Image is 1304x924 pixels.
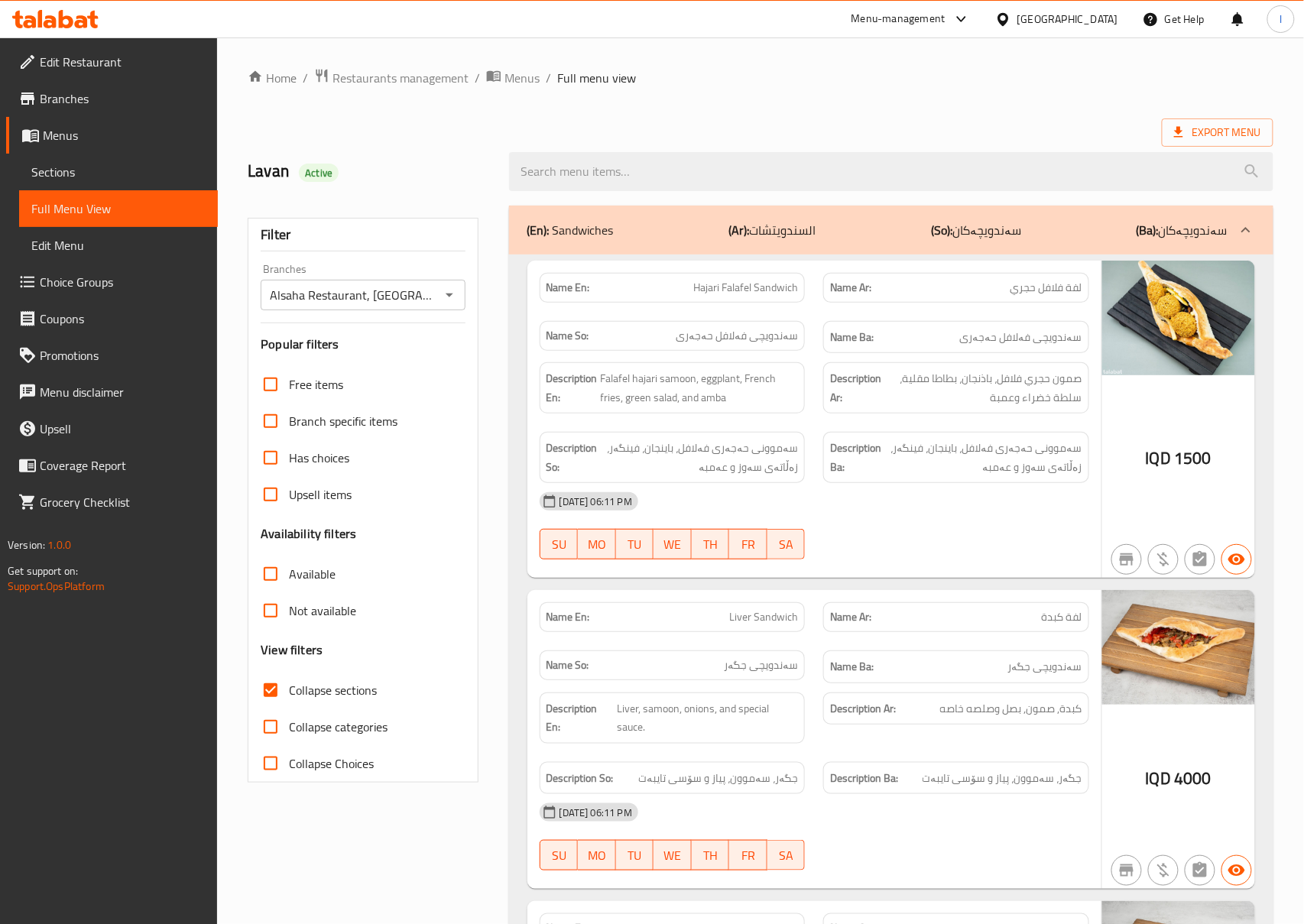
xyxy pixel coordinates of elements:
[774,533,800,556] span: SA
[830,439,881,476] strong: Description Ba:
[729,529,767,559] button: FR
[654,529,692,559] button: WE
[43,126,206,144] span: Menus
[1137,221,1228,239] p: سەندویچەکان
[692,529,730,559] button: TH
[40,456,206,475] span: Coverage Report
[601,369,799,407] span: Falafel hajari samoon, eggplant, French fries, green salad, and amba
[654,840,692,871] button: WE
[19,227,218,264] a: Edit Menu
[584,845,610,867] span: MO
[6,337,218,374] a: Promotions
[1010,280,1082,296] span: لفة فلافل حجري
[1174,123,1261,142] span: Export Menu
[660,533,686,556] span: WE
[830,328,874,347] strong: Name Ba:
[547,769,614,788] strong: Description So:
[289,485,352,504] span: Upsell items
[547,328,589,344] strong: Name So:
[1174,443,1212,473] span: 1500
[547,609,590,625] strong: Name En:
[332,69,469,87] span: Restaurants management
[1162,118,1273,147] span: Export Menu
[303,69,308,87] li: /
[728,221,816,239] p: السندويتشات
[693,280,798,296] span: Hajari Falafel Sandwich
[940,699,1082,718] span: كبدة, صمون, بصل وصلصه خاصه
[1008,657,1082,676] span: سەندویچی جگەر
[547,845,572,867] span: SU
[729,840,767,871] button: FR
[728,219,749,242] b: (Ar):
[1174,764,1212,793] span: 4000
[509,152,1273,191] input: search
[1280,11,1282,28] span: l
[248,160,490,183] h2: Lavan
[47,535,71,555] span: 1.0.0
[547,657,589,673] strong: Name So:
[509,206,1273,255] div: (En): Sandwiches(Ar):السندويتشات(So):سەندویچەکان(Ba):سەندویچەکان
[578,840,616,871] button: MO
[622,845,648,867] span: TU
[248,68,1273,88] nav: breadcrumb
[6,410,218,447] a: Upsell
[40,310,206,328] span: Coupons
[289,681,377,699] span: Collapse sections
[289,412,397,430] span: Branch specific items
[289,601,356,620] span: Not available
[638,769,798,788] span: جگەر، سەموون، پیاز و سۆسی تایبەت
[439,284,460,306] button: Open
[830,280,871,296] strong: Name Ar:
[1221,544,1252,575] button: Available
[767,529,806,559] button: SA
[698,845,724,867] span: TH
[8,535,45,555] span: Version:
[1185,544,1215,575] button: Not has choices
[547,699,614,737] strong: Description En:
[6,117,218,154] a: Menus
[884,369,1082,407] span: صمون حجري فلافل، باذنجان، بطاطا مقلية، سلطة خضراء وعمبة
[261,336,465,353] h3: Popular filters
[676,328,798,344] span: سەندویچی فەلافل حەجەری
[248,69,297,87] a: Home
[557,69,636,87] span: Full menu view
[475,69,480,87] li: /
[1111,855,1142,886] button: Not branch specific item
[261,219,465,251] div: Filter
[1017,11,1118,28] div: [GEOGRAPHIC_DATA]
[31,236,206,255] span: Edit Menu
[1102,590,1255,705] img: %D8%B3%D9%86%D8%AF%D9%88%D9%8A%D8%B4_%D9%83%D8%A8%D8%AF%D8%A9_%D8%AF%D8%AC%D8%A7%D8%AC63890619670...
[660,845,686,867] span: WE
[1042,609,1082,625] span: لفة كبدة
[504,69,540,87] span: Menus
[724,657,798,673] span: سەندویچی جگەر
[40,89,206,108] span: Branches
[735,845,761,867] span: FR
[774,845,800,867] span: SA
[931,221,1021,239] p: سەندویچەکان
[540,840,578,871] button: SU
[547,369,598,407] strong: Description En:
[31,199,206,218] span: Full Menu View
[8,576,105,596] a: Support.OpsPlatform
[6,484,218,520] a: Grocery Checklist
[289,449,349,467] span: Has choices
[6,44,218,80] a: Edit Restaurant
[40,346,206,365] span: Promotions
[314,68,469,88] a: Restaurants management
[261,641,323,659] h3: View filters
[1137,219,1159,242] b: (Ba):
[960,328,1082,347] span: سەندویچی فەلافل حەجەری
[547,533,572,556] span: SU
[729,609,798,625] span: Liver Sandwich
[553,494,638,509] span: [DATE] 06:11 PM
[6,374,218,410] a: Menu disclaimer
[6,447,218,484] a: Coverage Report
[1148,544,1179,575] button: Purchased item
[851,10,946,28] div: Menu-management
[616,529,654,559] button: TU
[1111,544,1142,575] button: Not branch specific item
[527,221,614,239] p: Sandwiches
[8,561,78,581] span: Get support on:
[40,273,206,291] span: Choice Groups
